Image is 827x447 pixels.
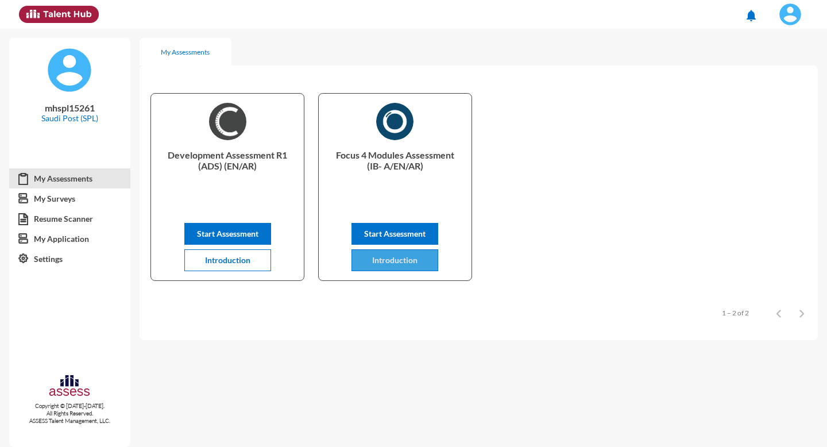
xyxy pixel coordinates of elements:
[328,149,462,195] p: Focus 4 Modules Assessment (IB- A/EN/AR)
[376,103,413,140] img: AR)_1730316400291
[9,229,130,249] a: My Application
[351,223,438,245] button: Start Assessment
[351,229,438,238] a: Start Assessment
[722,309,749,317] div: 1 – 2 of 2
[9,168,130,189] a: My Assessments
[18,102,121,113] p: mhspl15261
[9,209,130,229] a: Resume Scanner
[9,402,130,425] p: Copyright © [DATE]-[DATE]. All Rights Reserved. ASSESS Talent Management, LLC.
[18,113,121,123] p: Saudi Post (SPL)
[184,249,271,271] button: Introduction
[351,249,438,271] button: Introduction
[161,48,210,56] div: My Assessments
[184,223,271,245] button: Start Assessment
[372,255,418,265] span: Introduction
[790,301,813,324] button: Next page
[197,229,258,238] span: Start Assessment
[767,301,790,324] button: Previous page
[47,47,92,93] img: default%20profile%20image.svg
[205,255,250,265] span: Introduction
[364,229,426,238] span: Start Assessment
[48,373,91,400] img: assesscompany-logo.png
[160,149,295,195] p: Development Assessment R1 (ADS) (EN/AR)
[744,9,758,22] mat-icon: notifications
[9,188,130,209] a: My Surveys
[209,103,246,140] img: AR)_1726044597422
[9,249,130,269] a: Settings
[184,229,271,238] a: Start Assessment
